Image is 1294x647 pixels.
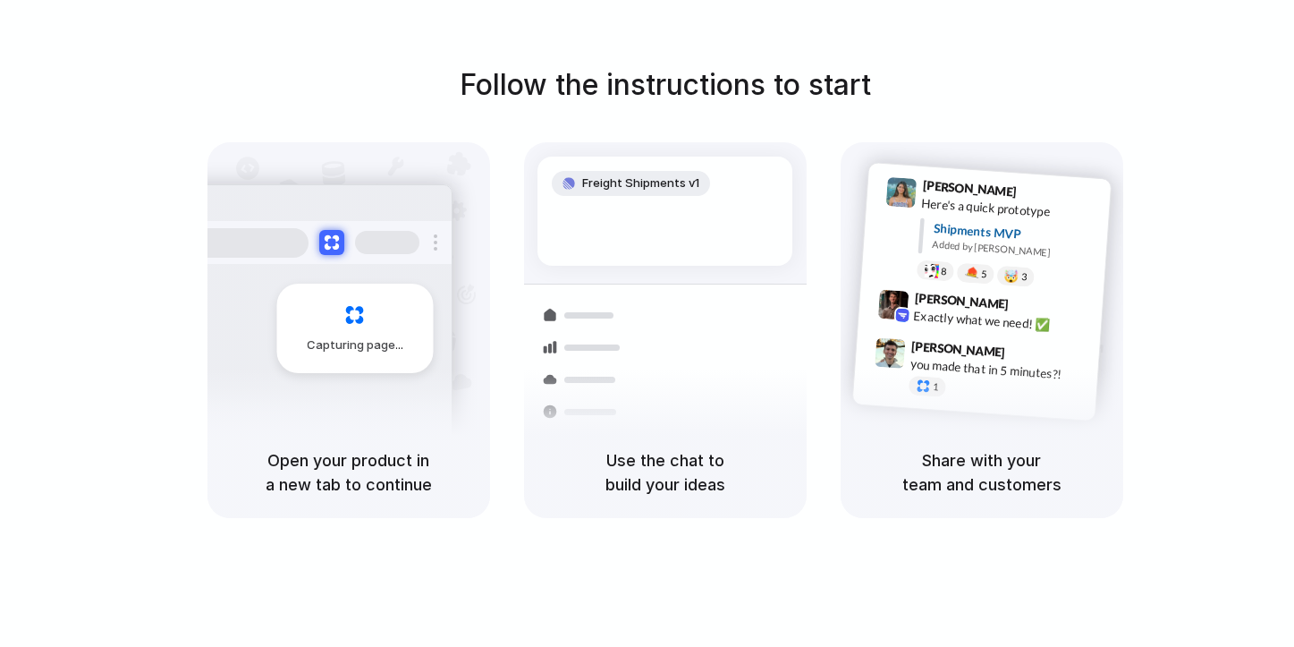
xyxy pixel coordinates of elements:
[920,194,1099,225] div: Here's a quick prototype
[1003,270,1019,284] div: 🤯
[307,336,406,354] span: Capturing page
[914,288,1009,314] span: [PERSON_NAME]
[1020,272,1027,282] span: 3
[546,448,785,497] h5: Use the chat to build your ideas
[909,355,1088,386] div: you made that in 5 minutes?!
[1021,184,1058,206] span: 9:41 AM
[1013,297,1050,319] span: 9:42 AM
[460,64,871,106] h1: Follow the instructions to start
[910,336,1005,362] span: [PERSON_NAME]
[582,175,699,192] span: Freight Shipments v1
[980,269,986,279] span: 5
[932,237,1096,263] div: Added by [PERSON_NAME]
[922,175,1017,201] span: [PERSON_NAME]
[1011,345,1047,367] span: 9:47 AM
[932,382,938,392] span: 1
[229,448,469,497] h5: Open your product in a new tab to continue
[862,448,1102,497] h5: Share with your team and customers
[933,219,1098,249] div: Shipments MVP
[913,307,1092,337] div: Exactly what we need! ✅
[940,267,946,277] span: 8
